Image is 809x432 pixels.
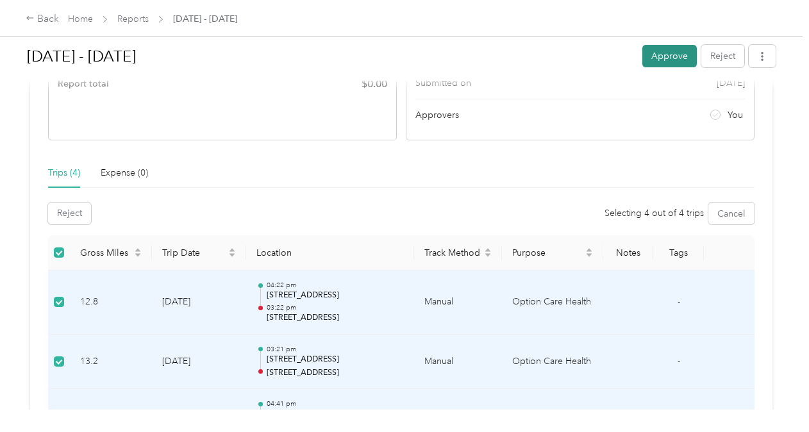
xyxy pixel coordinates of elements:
[267,290,404,301] p: [STREET_ADDRESS]
[152,235,246,270] th: Trip Date
[502,335,603,390] td: Option Care Health
[267,354,404,365] p: [STREET_ADDRESS]
[152,270,246,335] td: [DATE]
[415,108,459,122] span: Approvers
[585,246,593,254] span: caret-up
[134,246,142,254] span: caret-up
[414,270,502,335] td: Manual
[134,251,142,259] span: caret-down
[48,203,91,224] button: Reject
[678,356,680,367] span: -
[653,235,704,270] th: Tags
[737,360,809,432] iframe: Everlance-gr Chat Button Frame
[117,13,149,24] a: Reports
[267,399,404,408] p: 04:41 pm
[603,235,654,270] th: Notes
[414,235,502,270] th: Track Method
[605,206,704,220] div: Selecting 4 out of 4 trips
[80,247,131,258] span: Gross Miles
[246,235,415,270] th: Location
[267,367,404,379] p: [STREET_ADDRESS]
[424,247,481,258] span: Track Method
[267,281,404,290] p: 04:22 pm
[502,270,603,335] td: Option Care Health
[414,335,502,390] td: Manual
[708,203,755,224] button: Cancel
[68,13,93,24] a: Home
[70,235,152,270] th: Gross Miles
[728,108,743,122] span: You
[173,12,237,26] span: [DATE] - [DATE]
[701,45,744,67] button: Reject
[267,303,404,312] p: 03:22 pm
[678,296,680,307] span: -
[267,345,404,354] p: 03:21 pm
[484,246,492,254] span: caret-up
[585,251,593,259] span: caret-down
[152,335,246,390] td: [DATE]
[26,12,59,27] div: Back
[502,235,603,270] th: Purpose
[512,247,583,258] span: Purpose
[228,246,236,254] span: caret-up
[27,41,633,72] h1: Sep 1 - 30, 2025
[101,166,148,180] div: Expense (0)
[162,247,226,258] span: Trip Date
[228,251,236,259] span: caret-down
[484,251,492,259] span: caret-down
[642,45,697,67] button: Approve
[267,408,404,420] p: [STREET_ADDRESS]
[267,312,404,324] p: [STREET_ADDRESS]
[70,335,152,390] td: 13.2
[70,270,152,335] td: 12.8
[48,166,80,180] div: Trips (4)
